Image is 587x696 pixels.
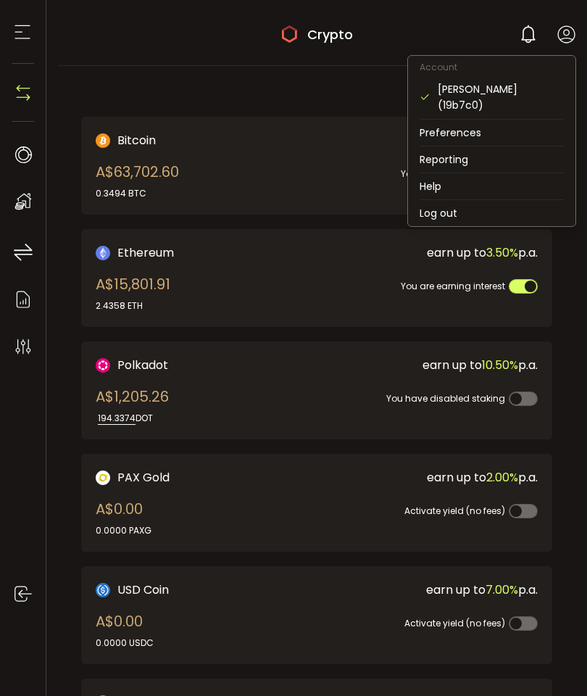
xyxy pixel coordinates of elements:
div: A$63,702.60 [96,161,179,200]
div: A$0.00 [96,498,151,537]
span: 3.50% [486,244,518,261]
div: earn up to p.a. [302,356,538,374]
span: Account [408,61,469,73]
img: N4P5cjLOiQAAAABJRU5ErkJggg== [12,82,34,104]
div: A$15,801.91 [96,273,170,312]
span: Polkadot [117,356,168,374]
div: 2.4358 ETH [96,299,170,312]
span: Activate yield (no fees) [404,505,505,517]
iframe: Chat Widget [415,539,587,696]
span: 2.00% [486,469,518,486]
li: Log out [408,200,575,226]
li: Reporting [408,146,575,173]
span: You are earning interest [401,167,505,180]
div: DOT [96,412,169,425]
span: You are earning interest [401,280,505,292]
img: PAX Gold [96,471,110,485]
li: Help [408,173,575,199]
img: Ethereum [96,246,110,260]
span: USD Coin [117,581,169,599]
div: earn up to p.a. [302,581,538,599]
li: Preferences [408,120,575,146]
div: earn up to p.a. [302,131,538,149]
div: A$1,205.26 [96,386,169,425]
img: USD Coin [96,583,110,597]
span: PAX Gold [117,468,170,486]
span: You have disabled staking [386,392,505,405]
div: earn up to p.a. [302,244,538,262]
span: Ethereum [117,244,174,262]
img: DOT [96,358,110,373]
span: Activate yield (no fees) [404,617,505,629]
span: Bitcoin [117,131,156,149]
div: earn up to p.a. [302,468,538,486]
div: [PERSON_NAME] (19b7c0) [438,81,564,113]
div: 0.0000 USDC [96,637,154,650]
span: Crypto [307,25,353,44]
span: 10.50% [482,357,518,373]
div: 0.0000 PAXG [96,524,151,537]
img: Bitcoin [96,133,110,148]
div: 0.3494 BTC [96,187,179,200]
div: A$0.00 [96,610,154,650]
